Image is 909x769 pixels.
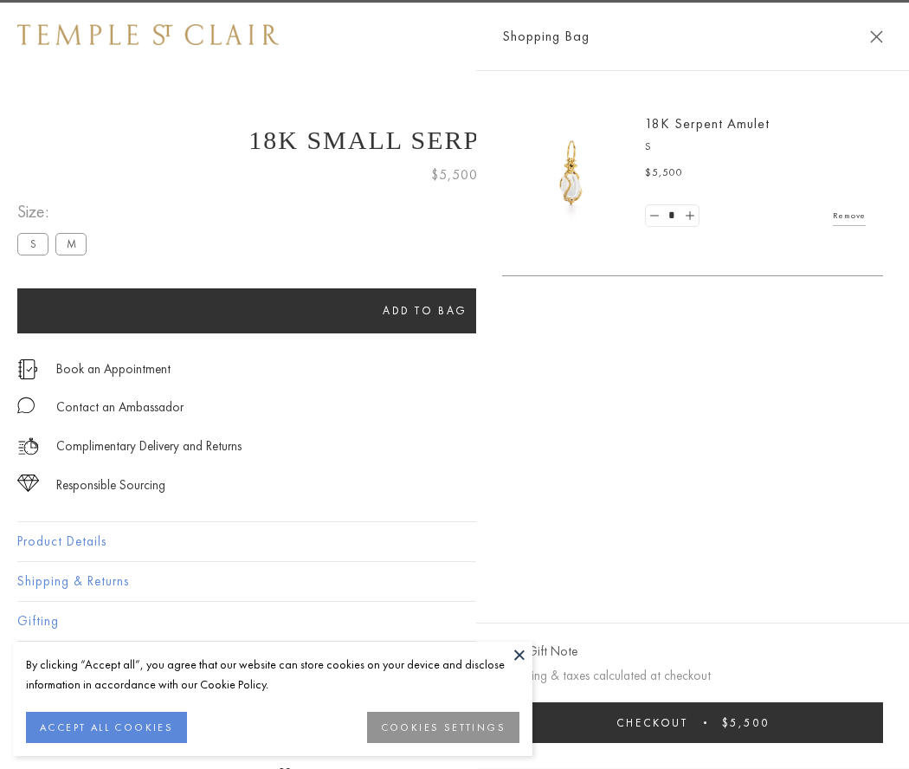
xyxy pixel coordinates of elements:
a: 18K Serpent Amulet [645,114,770,132]
img: icon_sourcing.svg [17,475,39,492]
button: Checkout $5,500 [502,702,883,743]
div: Responsible Sourcing [56,475,165,496]
span: $5,500 [722,715,770,730]
a: Set quantity to 2 [680,205,698,227]
button: Gifting [17,602,892,641]
a: Book an Appointment [56,359,171,378]
button: COOKIES SETTINGS [367,712,519,743]
span: Checkout [616,715,688,730]
a: Remove [833,206,866,225]
span: Add to bag [383,303,467,318]
a: Set quantity to 0 [646,205,663,227]
img: Temple St. Clair [17,24,279,45]
img: MessageIcon-01_2.svg [17,397,35,414]
span: Shopping Bag [502,25,590,48]
button: Close Shopping Bag [870,30,883,43]
h1: 18K Small Serpent Amulet [17,126,892,155]
button: Add to bag [17,288,833,333]
label: M [55,233,87,255]
span: $5,500 [645,165,683,182]
button: Product Details [17,522,892,561]
div: Contact an Ambassador [56,397,184,418]
label: S [17,233,48,255]
button: ACCEPT ALL COOKIES [26,712,187,743]
div: By clicking “Accept all”, you agree that our website can store cookies on your device and disclos... [26,655,519,695]
p: Complimentary Delivery and Returns [56,436,242,457]
span: $5,500 [431,164,478,186]
span: Size: [17,197,93,226]
img: icon_appointment.svg [17,359,38,379]
button: Shipping & Returns [17,562,892,601]
p: Shipping & taxes calculated at checkout [502,665,883,687]
img: P51836-E11SERPPV [519,121,623,225]
button: Add Gift Note [502,641,577,662]
p: S [645,139,866,156]
img: icon_delivery.svg [17,436,39,457]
